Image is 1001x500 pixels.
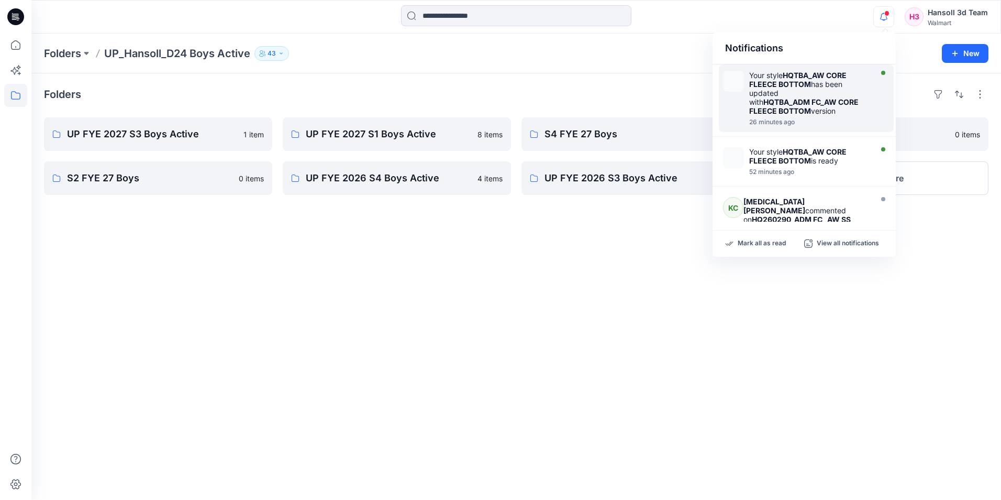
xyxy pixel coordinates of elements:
[749,71,870,115] div: Your style has been updated with version
[955,129,980,140] p: 0 items
[749,147,847,165] strong: HQTBA_AW CORE FLEECE BOTTOM
[713,32,896,64] div: Notifications
[817,239,879,248] p: View all notifications
[521,161,750,195] a: UP FYE 2026 S3 Boys Active6 items
[738,239,786,248] p: Mark all as read
[477,173,503,184] p: 4 items
[254,46,289,61] button: 43
[942,44,988,63] button: New
[743,197,869,233] div: commented on
[283,161,511,195] a: UP FYE 2026 S4 Boys Active4 items
[477,129,503,140] p: 8 items
[44,88,81,101] h4: Folders
[544,127,710,142] p: S4 FYE 27 Boys
[749,97,859,115] strong: HQTBA_ADM FC_AW CORE FLEECE BOTTOM
[67,127,237,142] p: UP FYE 2027 S3 Boys Active
[306,127,471,142] p: UP FYE 2027 S1 Boys Active
[44,161,272,195] a: S2 FYE 27 Boys0 items
[749,71,847,89] strong: HQTBA_AW CORE FLEECE BOTTOM
[723,147,744,168] img: HQTBA_ADM SC_AW CORE FLEECE BOTTOM
[67,171,232,186] p: S2 FYE 27 Boys
[928,6,988,19] div: Hansoll 3d Team
[749,147,870,165] div: Your style is ready
[521,117,750,151] a: S4 FYE 27 Boys0 items
[743,197,805,215] strong: [MEDICAL_DATA][PERSON_NAME]
[268,48,276,59] p: 43
[749,118,870,126] div: Monday, September 08, 2025 08:44
[283,117,511,151] a: UP FYE 2027 S1 Boys Active8 items
[905,7,924,26] div: H3
[723,197,743,218] div: KC
[743,215,851,233] strong: HQ260290_ADM FC_ AW SS FASHION TEE
[44,46,81,61] a: Folders
[239,173,264,184] p: 0 items
[243,129,264,140] p: 1 item
[306,171,471,186] p: UP FYE 2026 S4 Boys Active
[544,171,710,186] p: UP FYE 2026 S3 Boys Active
[723,71,744,92] img: HQTBA_ADM FC_AW CORE FLEECE BOTTOM
[749,168,870,176] div: Monday, September 08, 2025 08:18
[104,46,250,61] p: UP_Hansoll_D24 Boys Active
[44,117,272,151] a: UP FYE 2027 S3 Boys Active1 item
[928,19,988,27] div: Walmart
